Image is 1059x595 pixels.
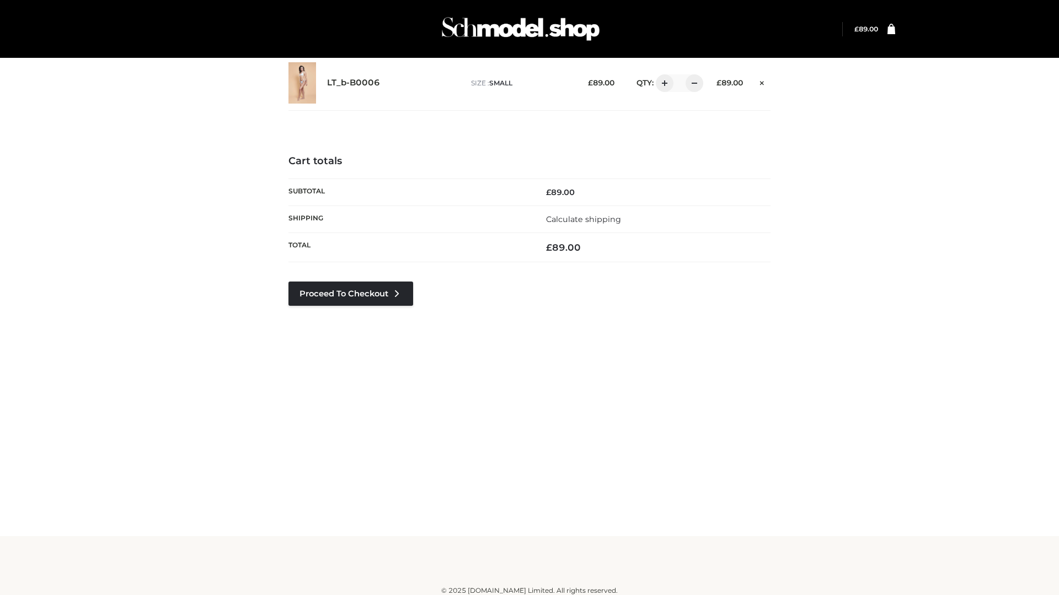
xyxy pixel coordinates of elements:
a: Proceed to Checkout [288,282,413,306]
h4: Cart totals [288,155,771,167]
th: Shipping [288,205,529,232]
span: £ [716,78,721,87]
p: size : [471,78,571,88]
span: £ [588,78,593,87]
th: Total [288,233,529,262]
bdi: 89.00 [546,187,575,197]
span: SMALL [489,79,512,87]
bdi: 89.00 [716,78,743,87]
a: £89.00 [854,25,878,33]
th: Subtotal [288,178,529,205]
span: £ [546,242,552,253]
span: £ [546,187,551,197]
bdi: 89.00 [854,25,878,33]
div: QTY: [625,74,699,92]
a: Calculate shipping [546,214,621,224]
a: Remove this item [754,74,771,89]
bdi: 89.00 [588,78,614,87]
span: £ [854,25,859,33]
img: Schmodel Admin 964 [438,7,603,51]
bdi: 89.00 [546,242,581,253]
a: LT_b-B0006 [327,78,380,88]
